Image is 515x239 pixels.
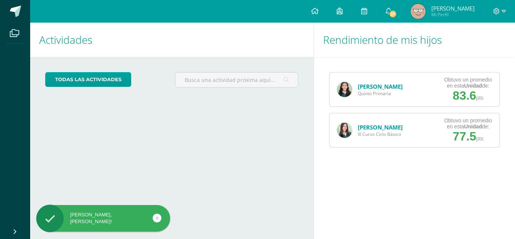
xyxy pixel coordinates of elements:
[431,11,475,18] span: Mi Perfil
[337,123,352,138] img: 273148c72d0ec09d3492cbe91032ce06.png
[358,90,403,97] span: Quinto Primaria
[36,211,170,225] div: [PERSON_NAME], [PERSON_NAME]!
[358,131,403,137] span: III Curso Ciclo Básico
[175,72,298,87] input: Busca una actividad próxima aquí...
[39,23,305,57] h1: Actividades
[453,130,476,143] span: 77.5
[476,95,483,101] span: pts
[431,5,475,12] span: [PERSON_NAME]
[464,83,482,89] strong: Unidad
[444,77,492,89] div: Obtuvo un promedio en esta de:
[453,89,476,102] span: 83.6
[476,136,483,142] span: pts
[464,123,482,130] strong: Unidad
[323,23,506,57] h1: Rendimiento de mis hijos
[444,117,492,130] div: Obtuvo un promedio en esta de:
[337,82,352,97] img: a0a12614f9491b38aed458a9f4711598.png
[45,72,131,87] a: todas las Actividades
[358,123,403,131] a: [PERSON_NAME]
[389,10,397,18] span: 27
[411,4,426,19] img: 5ec471dfff4524e1748c7413bc86834f.png
[358,83,403,90] a: [PERSON_NAME]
